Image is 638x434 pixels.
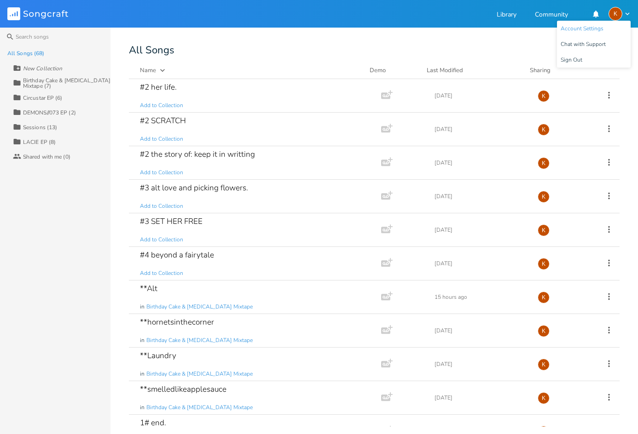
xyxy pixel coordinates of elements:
span: Add to Collection [140,202,183,210]
span: Add to Collection [140,236,183,244]
div: Birthday Cake & [MEDICAL_DATA] Mixtape (7) [23,78,110,89]
div: Name [140,66,156,74]
div: 15 hours ago [435,294,527,300]
div: [DATE] [435,194,527,199]
button: Last Modified [427,66,519,75]
div: **smelledlikeapplesauce [140,385,226,393]
span: Add to Collection [140,169,183,177]
span: Birthday Cake & [MEDICAL_DATA] Mixtape [146,303,253,311]
span: Birthday Cake & [MEDICAL_DATA] Mixtape [146,404,253,411]
span: Chat with Support [561,41,606,47]
div: [DATE] [435,93,527,98]
a: Community [535,11,568,19]
div: [DATE] [435,126,527,132]
span: Sign Out [561,57,582,63]
div: [DATE] [435,328,527,333]
div: [DATE] [435,395,527,400]
div: LACIE EP (8) [23,139,56,145]
span: in [140,370,145,378]
div: Kat [538,359,550,371]
div: #2 SCRATCH [140,117,186,125]
div: All Songs (68) [7,51,44,56]
div: Kat [538,392,550,404]
div: #2 the story of: keep it in writting [140,150,255,158]
div: **hornetsinthecorner [140,318,214,326]
span: Add to Collection [140,102,183,109]
div: Sessions (13) [23,125,57,130]
span: Add to Collection [140,135,183,143]
div: Demo [370,66,416,75]
div: Sharing [530,66,585,75]
div: Kat [538,191,550,203]
div: #3 alt love and picking flowers. [140,184,248,192]
span: Birthday Cake & [MEDICAL_DATA] Mixtape [146,337,253,344]
button: Name [140,66,359,75]
span: in [140,337,145,344]
div: Kat [538,90,550,102]
div: #3 SET HER FREE [140,217,203,225]
div: [DATE] [435,227,527,233]
a: Library [497,11,516,19]
div: Kat [538,291,550,303]
span: Birthday Cake & [MEDICAL_DATA] Mixtape [146,370,253,378]
div: Shared with me (0) [23,154,70,160]
div: #4 beyond a fairytale [140,251,214,259]
span: Account Settings [561,26,603,32]
div: DEMONS//073 EP (2) [23,110,76,115]
span: in [140,404,145,411]
div: [DATE] [435,361,527,367]
div: Kat [538,325,550,337]
div: Kat [538,258,550,270]
div: Kat [538,224,550,236]
div: All Songs [129,46,620,55]
div: Last Modified [427,66,463,74]
div: Kat [538,124,550,136]
div: Circustar EP (6) [23,95,63,101]
span: Add to Collection [140,269,183,277]
div: [DATE] [435,261,527,266]
div: New Collection [23,66,62,71]
div: 1# end. [140,419,166,427]
div: Kat [609,7,622,21]
div: #2 her life. [140,83,177,91]
span: in [140,303,145,311]
div: [DATE] [435,160,527,166]
div: Kat [538,157,550,169]
button: K [609,7,631,21]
